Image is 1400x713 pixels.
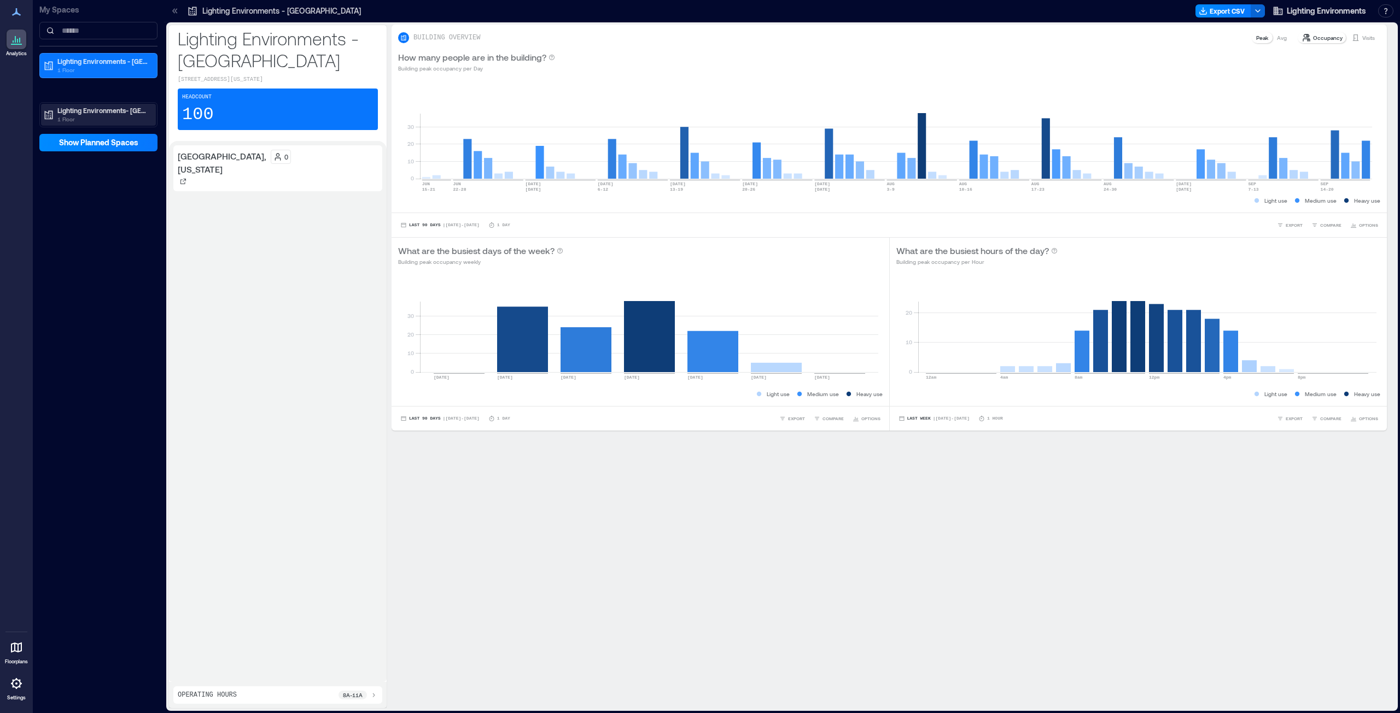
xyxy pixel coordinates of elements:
[1269,2,1369,20] button: Lighting Environments
[398,244,555,257] p: What are the busiest days of the week?
[861,415,880,422] span: OPTIONS
[896,257,1058,266] p: Building peak occupancy per Hour
[7,694,26,701] p: Settings
[742,181,758,186] text: [DATE]
[905,339,912,345] tspan: 10
[822,415,844,422] span: COMPARE
[526,187,541,192] text: [DATE]
[1348,413,1380,424] button: OPTIONS
[1031,187,1045,192] text: 17-23
[1275,413,1305,424] button: EXPORT
[777,413,807,424] button: EXPORT
[896,244,1049,257] p: What are the busiest hours of the day?
[1195,4,1251,17] button: Export CSV
[343,691,363,699] p: 8a - 11a
[1223,375,1232,380] text: 4pm
[497,375,513,380] text: [DATE]
[2,634,31,668] a: Floorplans
[407,123,414,130] tspan: 30
[1248,181,1256,186] text: SEP
[926,375,936,380] text: 12am
[407,350,414,356] tspan: 10
[407,140,414,147] tspan: 20
[57,66,149,74] p: 1 Floor
[1287,5,1366,16] span: Lighting Environments
[598,187,608,192] text: 6-12
[1104,181,1112,186] text: AUG
[1309,413,1344,424] button: COMPARE
[670,187,683,192] text: 13-19
[1275,220,1305,231] button: EXPORT
[1348,220,1380,231] button: OPTIONS
[422,187,435,192] text: 15-21
[1362,33,1375,42] p: Visits
[1321,181,1329,186] text: SEP
[398,51,546,64] p: How many people are in the building?
[407,158,414,164] tspan: 10
[561,375,576,380] text: [DATE]
[1075,375,1083,380] text: 8am
[1000,375,1008,380] text: 4am
[202,5,361,16] p: Lighting Environments - [GEOGRAPHIC_DATA]
[767,390,790,398] p: Light use
[814,187,830,192] text: [DATE]
[856,390,883,398] p: Heavy use
[413,33,480,42] p: BUILDING OVERVIEW
[398,220,482,231] button: Last 90 Days |[DATE]-[DATE]
[1286,222,1303,228] span: EXPORT
[905,309,912,316] tspan: 20
[624,375,640,380] text: [DATE]
[1176,187,1192,192] text: [DATE]
[39,4,157,15] p: My Spaces
[1256,33,1268,42] p: Peak
[178,691,237,699] p: Operating Hours
[687,375,703,380] text: [DATE]
[670,181,686,186] text: [DATE]
[398,64,555,73] p: Building peak occupancy per Day
[1176,181,1192,186] text: [DATE]
[1305,390,1337,398] p: Medium use
[1298,375,1306,380] text: 8pm
[1277,33,1287,42] p: Avg
[908,368,912,375] tspan: 0
[987,415,1003,422] p: 1 Hour
[814,181,830,186] text: [DATE]
[814,375,830,380] text: [DATE]
[1264,196,1287,205] p: Light use
[182,93,212,102] p: Headcount
[178,75,378,84] p: [STREET_ADDRESS][US_STATE]
[497,222,510,228] p: 1 Day
[807,390,839,398] p: Medium use
[1359,222,1378,228] span: OPTIONS
[398,413,482,424] button: Last 90 Days |[DATE]-[DATE]
[1359,415,1378,422] span: OPTIONS
[896,413,972,424] button: Last Week |[DATE]-[DATE]
[1305,196,1337,205] p: Medium use
[1149,375,1159,380] text: 12pm
[959,187,972,192] text: 10-16
[1321,187,1334,192] text: 14-20
[598,181,614,186] text: [DATE]
[497,415,510,422] p: 1 Day
[3,26,30,60] a: Analytics
[526,181,541,186] text: [DATE]
[5,658,28,665] p: Floorplans
[1104,187,1117,192] text: 24-30
[182,104,214,126] p: 100
[178,27,378,71] p: Lighting Environments - [GEOGRAPHIC_DATA]
[411,368,414,375] tspan: 0
[57,57,149,66] p: Lighting Environments - [GEOGRAPHIC_DATA]
[850,413,883,424] button: OPTIONS
[1320,415,1341,422] span: COMPARE
[453,187,466,192] text: 22-28
[1248,187,1258,192] text: 7-13
[1031,181,1040,186] text: AUG
[1286,415,1303,422] span: EXPORT
[6,50,27,57] p: Analytics
[812,413,846,424] button: COMPARE
[398,257,563,266] p: Building peak occupancy weekly
[59,137,138,148] span: Show Planned Spaces
[407,313,414,319] tspan: 30
[411,175,414,181] tspan: 0
[751,375,767,380] text: [DATE]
